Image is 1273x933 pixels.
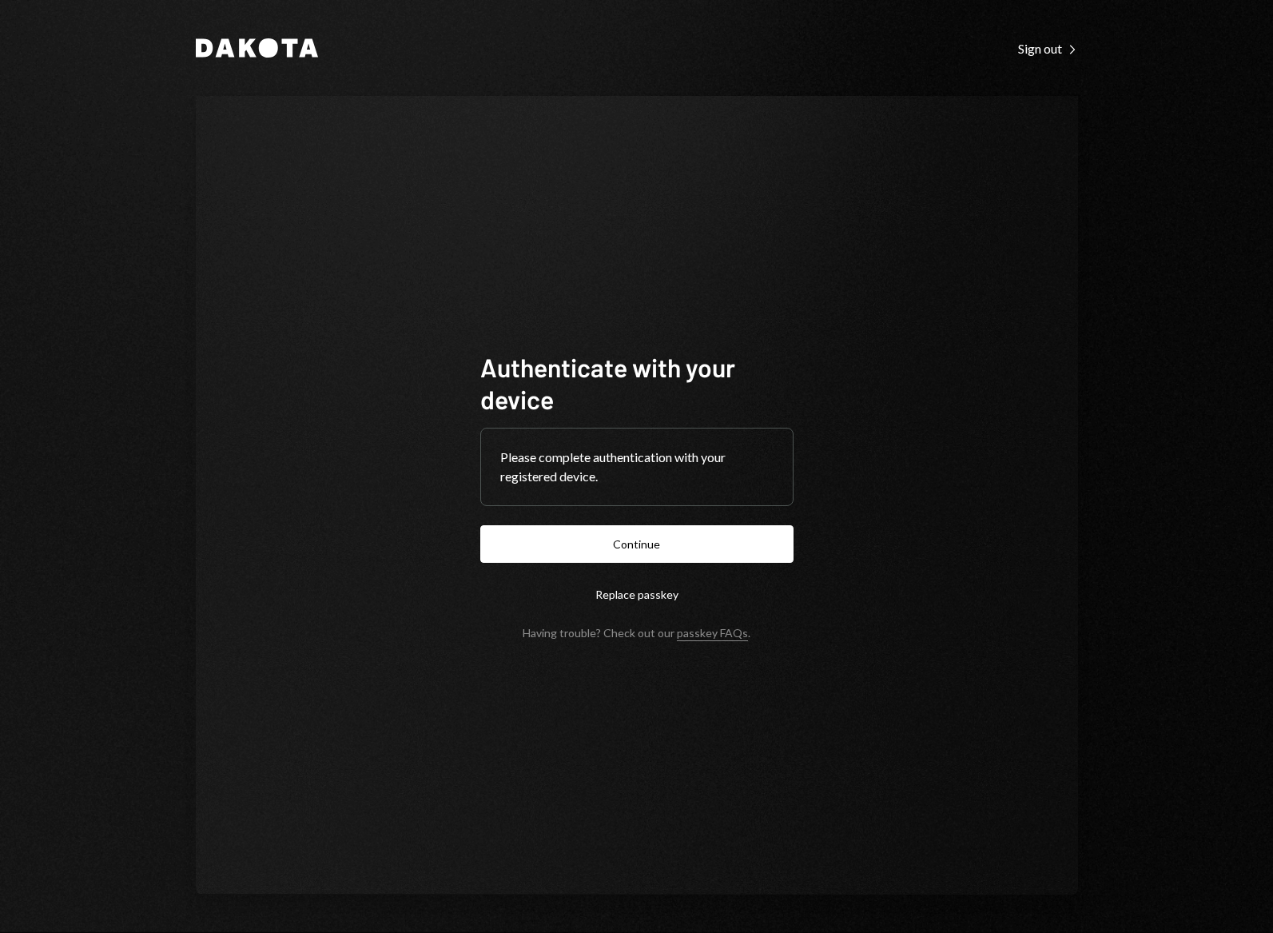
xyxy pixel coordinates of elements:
[480,525,794,563] button: Continue
[677,626,748,641] a: passkey FAQs
[1018,39,1078,57] a: Sign out
[1018,41,1078,57] div: Sign out
[480,351,794,415] h1: Authenticate with your device
[523,626,750,640] div: Having trouble? Check out our .
[500,448,774,486] div: Please complete authentication with your registered device.
[480,576,794,613] button: Replace passkey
